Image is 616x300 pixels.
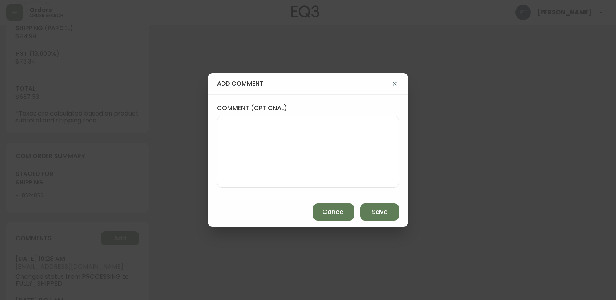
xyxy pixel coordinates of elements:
[322,208,345,216] span: Cancel
[217,79,390,88] h4: add comment
[372,208,387,216] span: Save
[313,203,354,221] button: Cancel
[360,203,399,221] button: Save
[217,104,399,112] label: comment (optional)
